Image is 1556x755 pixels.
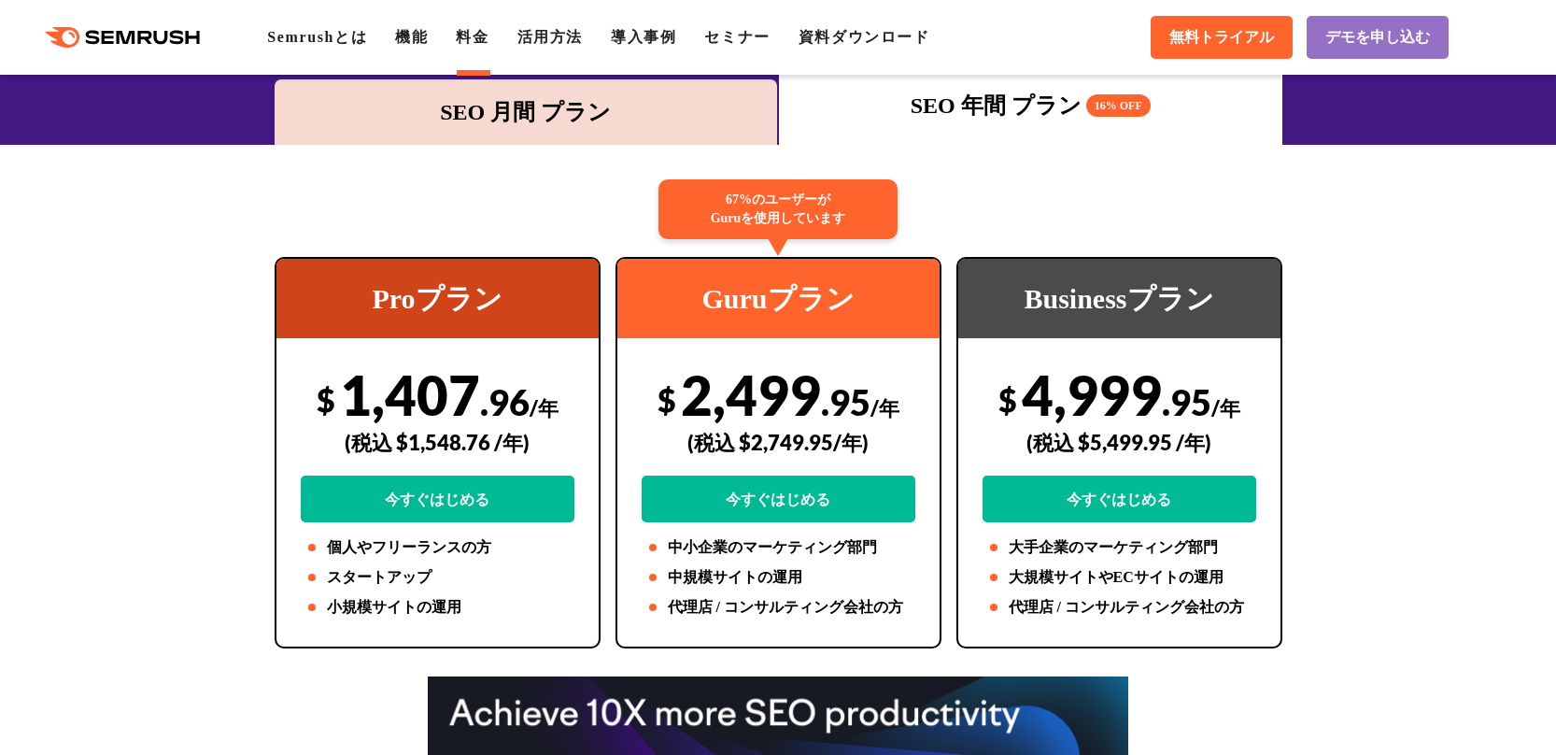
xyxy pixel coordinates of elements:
a: 無料トライアル [1151,16,1293,59]
div: (税込 $2,749.95/年) [642,409,915,476]
li: 個人やフリーランスの方 [301,536,574,559]
a: 今すぐはじめる [642,476,915,522]
a: セミナー [704,29,770,45]
a: 導入事例 [611,29,676,45]
span: $ [998,380,1017,419]
div: 67%のユーザーが Guruを使用しています [658,179,898,239]
span: $ [317,380,335,419]
a: デモを申し込む [1307,16,1449,59]
span: /年 [1211,395,1240,420]
a: 料金 [456,29,488,45]
a: 今すぐはじめる [301,476,574,522]
li: 代理店 / コンサルティング会社の方 [642,596,915,619]
span: 無料トライアル [1169,28,1274,48]
a: 資料ダウンロード [799,29,930,45]
div: Businessプラン [958,259,1280,338]
li: 小規模サイトの運用 [301,596,574,619]
li: 中規模サイトの運用 [642,566,915,589]
div: Proプラン [276,259,599,338]
span: 16% OFF [1086,94,1151,117]
a: 今すぐはじめる [983,476,1256,522]
div: 2,499 [642,362,915,522]
div: SEO 年間 プラン [788,89,1273,122]
span: .95 [1162,380,1211,423]
a: 活用方法 [517,29,583,45]
div: Guruプラン [617,259,940,338]
span: .96 [480,380,530,423]
span: /年 [870,395,899,420]
li: 中小企業のマーケティング部門 [642,536,915,559]
a: 機能 [395,29,428,45]
div: 4,999 [983,362,1256,522]
span: $ [658,380,676,419]
div: SEO 月間 プラン [284,95,769,129]
div: (税込 $5,499.95 /年) [983,409,1256,476]
span: デモを申し込む [1325,28,1430,48]
li: 代理店 / コンサルティング会社の方 [983,596,1256,619]
li: スタートアップ [301,566,574,589]
li: 大規模サイトやECサイトの運用 [983,566,1256,589]
span: .95 [821,380,870,423]
div: (税込 $1,548.76 /年) [301,409,574,476]
span: /年 [530,395,559,420]
div: 1,407 [301,362,574,522]
a: Semrushとは [267,29,367,45]
li: 大手企業のマーケティング部門 [983,536,1256,559]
